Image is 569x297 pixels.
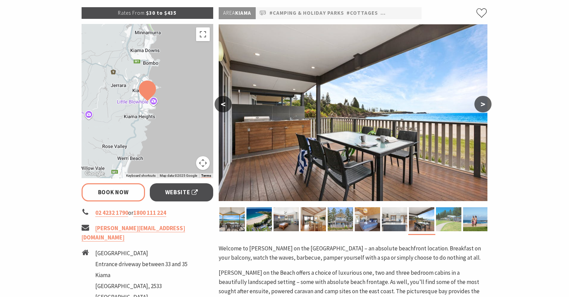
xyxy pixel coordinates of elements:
img: Kendalls on the Beach Holiday Park [301,207,326,231]
li: or [82,208,213,218]
span: Rates From: [118,10,146,16]
button: Keyboard shortcuts [126,173,156,178]
a: #Cottages [347,9,378,17]
img: Enjoy the beachfront view in Cabin 12 [219,24,487,201]
a: Book Now [82,183,145,201]
img: Kendalls on the Beach Holiday Park [328,207,353,231]
li: Entrance driveway between 33 and 35 [95,260,187,269]
a: 02 4232 1790 [95,209,128,217]
span: Map data ©2025 Google [160,174,197,177]
img: Aerial view of Kendalls on the Beach Holiday Park [246,207,272,231]
a: 1800 111 224 [133,209,166,217]
img: Google [83,169,106,178]
img: Beachfront cabins at Kendalls on the Beach Holiday Park [436,207,461,231]
img: Kendalls on the Beach Holiday Park [355,207,380,231]
img: Lounge room in Cabin 12 [274,207,299,231]
p: Welcome to [PERSON_NAME] on the [GEOGRAPHIC_DATA] – an absolute beachfront location. Breakfast on... [219,244,487,262]
a: Open this area in Google Maps (opens a new window) [83,169,106,178]
a: #Camping & Holiday Parks [269,9,344,17]
button: > [474,96,492,112]
span: Area [223,10,235,16]
li: [GEOGRAPHIC_DATA], 2533 [95,282,187,291]
a: [PERSON_NAME][EMAIL_ADDRESS][DOMAIN_NAME] [82,224,185,242]
img: Enjoy the beachfront view in Cabin 12 [409,207,434,231]
img: Kendalls on the Beach Holiday Park [219,207,245,231]
a: #Pet Friendly [380,9,420,17]
button: Map camera controls [196,156,210,170]
a: Terms (opens in new tab) [201,174,211,178]
p: Kiama [219,7,256,19]
img: Full size kitchen in Cabin 12 [382,207,407,231]
li: [GEOGRAPHIC_DATA] [95,249,187,258]
span: Website [165,188,198,197]
button: < [215,96,232,112]
a: Website [150,183,213,201]
button: Toggle fullscreen view [196,27,210,41]
p: $30 to $435 [82,7,213,19]
li: Kiama [95,271,187,280]
img: Kendalls Beach [463,207,488,231]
